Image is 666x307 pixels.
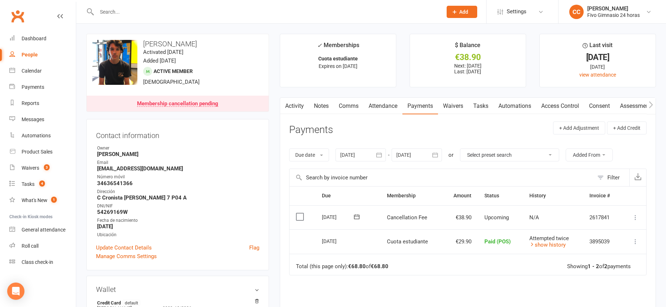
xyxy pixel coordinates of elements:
strong: 54269169W [97,209,259,215]
span: 4 [39,180,45,187]
span: Paid (POS) [484,238,511,245]
span: Settings [507,4,526,20]
td: 2617841 [583,205,621,230]
span: 3 [44,164,50,170]
a: What's New1 [9,192,76,209]
td: 3895039 [583,229,621,254]
a: Automations [493,98,536,114]
div: Tasks [22,181,35,187]
a: Flag [249,243,259,252]
strong: 34636541366 [97,180,259,187]
strong: €68.80 [348,263,366,270]
div: Filter [607,173,620,182]
div: Automations [22,133,51,138]
div: or [448,151,453,159]
a: Payments [402,98,438,114]
strong: 1 - 2 [588,263,599,270]
a: Waivers [438,98,468,114]
p: Next: [DATE] Last: [DATE] [416,63,519,74]
strong: [EMAIL_ADDRESS][DOMAIN_NAME] [97,165,259,172]
div: People [22,52,38,58]
strong: 2 [604,263,607,270]
span: [DEMOGRAPHIC_DATA] [143,79,200,85]
span: Cuota estudiante [387,238,428,245]
a: Waivers 3 [9,160,76,176]
td: €29.90 [442,229,478,254]
a: Clubworx [9,7,27,25]
div: Open Intercom Messenger [7,283,24,300]
span: Active member [154,68,193,74]
h3: Contact information [96,129,259,139]
a: People [9,47,76,63]
span: Upcoming [484,214,509,221]
div: Fivo Gimnasio 24 horas [587,12,640,18]
th: Status [478,187,523,205]
div: Dashboard [22,36,46,41]
div: Ubicación [97,232,259,238]
a: Update Contact Details [96,243,152,252]
img: image1689616997.png [92,40,137,85]
div: CC [569,5,584,19]
h3: Payments [289,124,333,136]
span: Add [459,9,468,15]
button: Filter [594,169,629,186]
input: Search... [95,7,437,17]
a: Attendance [364,98,402,114]
strong: [PERSON_NAME] [97,151,259,157]
strong: [DATE] [97,223,259,230]
a: Dashboard [9,31,76,47]
span: 1 [51,197,57,203]
div: Last visit [583,41,612,54]
div: [DATE] [322,211,355,223]
th: Amount [442,187,478,205]
th: History [523,187,583,205]
time: Activated [DATE] [143,49,183,55]
div: Memberships [317,41,359,54]
div: [DATE] [546,63,649,71]
button: Due date [289,148,329,161]
div: What's New [22,197,47,203]
div: Calendar [22,68,42,74]
a: Notes [309,98,334,114]
div: Messages [22,116,44,122]
div: Dirección [97,188,259,195]
a: Calendar [9,63,76,79]
div: $ Balance [455,41,480,54]
input: Search by invoice number [289,169,594,186]
a: Class kiosk mode [9,254,76,270]
a: Tasks [468,98,493,114]
th: Due [315,187,380,205]
a: Product Sales [9,144,76,160]
div: Reports [22,100,39,106]
span: Cancellation Fee [387,214,427,221]
div: Email [97,159,259,166]
h3: Wallet [96,285,259,293]
div: Showing of payments [567,264,631,270]
a: show history [529,242,566,248]
a: Assessments [615,98,659,114]
i: ✓ [317,42,322,49]
th: Invoice # [583,187,621,205]
div: Membership cancellation pending [137,101,218,107]
button: Added From [566,148,613,161]
strong: Credit Card [97,300,256,306]
div: DNI/NIF [97,203,259,210]
a: Messages [9,111,76,128]
div: [DATE] [322,235,355,247]
a: Consent [584,98,615,114]
button: + Add Adjustment [553,122,605,134]
div: Payments [22,84,44,90]
a: Comms [334,98,364,114]
div: Owner [97,145,259,152]
div: Número móvil [97,174,259,180]
a: Reports [9,95,76,111]
span: Expires on [DATE] [319,63,357,69]
th: Membership [380,187,442,205]
a: Activity [280,98,309,114]
strong: C Cronista [PERSON_NAME] 7 P04 A [97,194,259,201]
div: Waivers [22,165,39,171]
strong: Cuota estudiante [318,56,358,61]
a: Manage Comms Settings [96,252,157,261]
a: Tasks 4 [9,176,76,192]
div: Product Sales [22,149,53,155]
